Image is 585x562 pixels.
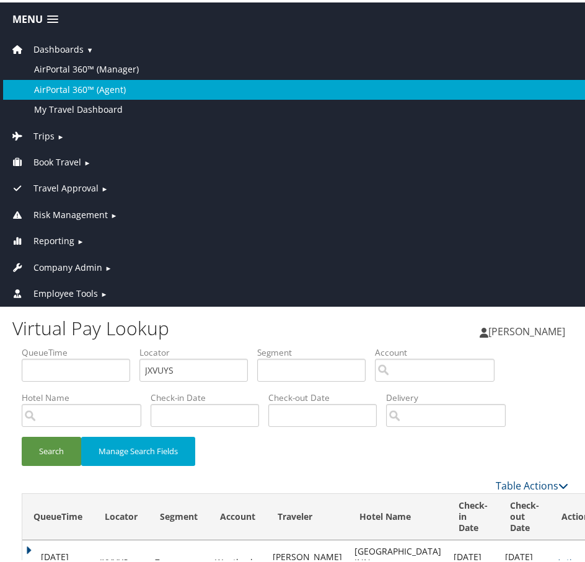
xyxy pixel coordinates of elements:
span: ► [105,261,112,270]
span: ► [110,208,117,217]
label: Hotel Name [22,389,151,402]
a: Risk Management [9,206,108,218]
a: Trips [9,128,55,139]
span: Dashboards [33,40,84,54]
span: ► [57,130,64,139]
span: ▼ [86,43,93,52]
th: Traveler: activate to sort column ascending [266,491,348,538]
a: Dashboards [9,41,84,53]
span: Trips [33,127,55,141]
th: Hotel Name: activate to sort column ascending [348,491,447,538]
label: Delivery [386,389,515,402]
label: QueueTime [22,344,139,356]
a: Table Actions [496,476,568,490]
span: Reporting [33,232,74,245]
th: Segment: activate to sort column descending [149,491,209,538]
span: Book Travel [33,153,81,167]
label: Locator [139,344,257,356]
button: Manage Search Fields [81,434,195,463]
span: ► [101,182,108,191]
a: [PERSON_NAME] [480,310,578,348]
th: Account: activate to sort column ascending [209,491,266,538]
th: Check-in Date: activate to sort column ascending [447,491,499,538]
a: Menu [6,7,64,27]
th: Check-out Date: activate to sort column ascending [499,491,550,538]
span: ► [100,287,107,296]
th: Locator: activate to sort column ascending [94,491,149,538]
span: Travel Approval [33,179,99,193]
span: Employee Tools [33,284,98,298]
a: Employee Tools [9,285,98,297]
a: Book Travel [9,154,81,165]
a: Company Admin [9,259,102,271]
span: Company Admin [33,258,102,272]
label: Account [375,344,504,356]
label: Check-in Date [151,389,268,402]
span: ► [77,234,84,244]
span: [PERSON_NAME] [488,322,565,336]
label: Check-out Date [268,389,386,402]
span: ► [84,156,90,165]
h1: Virtual Pay Lookup [12,313,295,339]
button: Search [22,434,81,463]
a: Travel Approval [9,180,99,191]
th: QueueTime: activate to sort column ascending [22,491,94,538]
label: Segment [257,344,375,356]
span: Risk Management [33,206,108,219]
span: Menu [12,11,43,23]
a: Reporting [9,232,74,244]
